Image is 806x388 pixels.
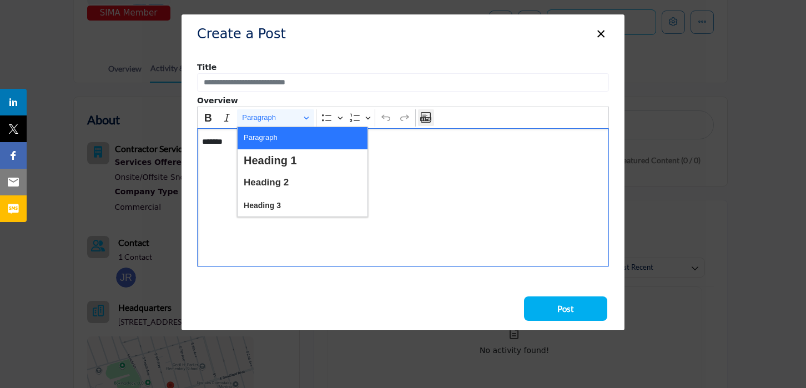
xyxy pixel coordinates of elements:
button: Post [524,296,607,321]
span: Paragraph [242,111,300,124]
b: Overview [197,95,238,107]
button: Heading [237,109,314,127]
h5: Create a Post [197,24,286,44]
b: Title [197,62,216,73]
span: Post [557,303,574,315]
input: Enter a compelling post title [197,73,609,92]
span: Heading 1 [244,153,297,169]
span: Heading 3 [244,198,281,214]
ul: Heading [238,127,367,217]
span: Paragraph [244,130,278,146]
div: Editor editing area: main [197,128,609,267]
button: × [593,22,609,43]
div: Editor toolbar [197,107,609,128]
span: Heading 2 [244,175,289,191]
